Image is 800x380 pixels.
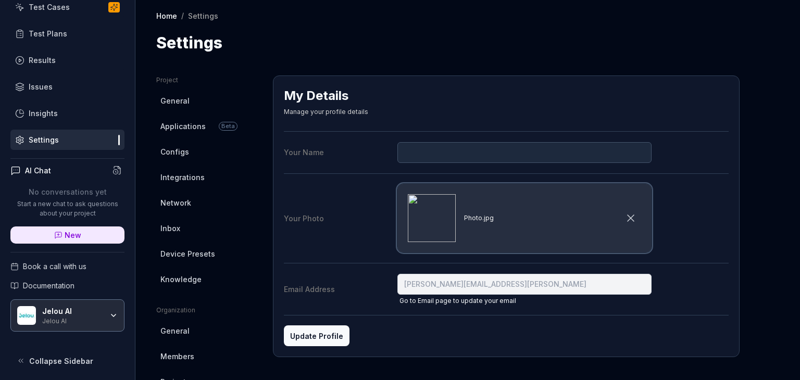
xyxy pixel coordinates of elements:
a: New [10,226,124,244]
span: Photo.jpg [464,213,612,223]
input: Your Name [397,142,652,163]
a: Issues [10,77,124,97]
span: Device Presets [160,248,215,259]
div: Your Photo [284,213,393,224]
div: Results [29,55,56,66]
a: Book a call with us [10,261,124,272]
div: Test Plans [29,28,67,39]
span: Applications [160,121,206,132]
a: Results [10,50,124,70]
h4: AI Chat [25,165,51,176]
h1: Settings [156,31,222,55]
a: Device Presets [156,244,256,263]
span: Book a call with us [23,261,86,272]
span: Documentation [23,280,74,291]
a: Test Plans [10,23,124,44]
button: Jelou AI LogoJelou AIJelou AI [10,299,124,332]
a: Insights [10,103,124,123]
a: Documentation [10,280,124,291]
input: Email AddressGo to Email page to update your email [397,274,652,295]
div: Jelou AI [42,307,103,316]
div: / [181,10,184,21]
a: Members [156,347,256,366]
a: General [156,321,256,340]
span: Configs [160,146,189,157]
div: Issues [29,81,53,92]
button: Collapse Sidebar [10,350,124,371]
div: Project [156,75,256,85]
span: Members [160,351,194,362]
div: Manage your profile details [284,107,368,117]
a: Home [156,10,177,21]
p: Start a new chat to ask questions about your project [10,199,124,218]
div: Your Name [284,147,393,158]
span: Collapse Sidebar [29,356,93,366]
a: Knowledge [156,270,256,289]
p: No conversations yet [10,186,124,197]
a: Settings [10,130,124,150]
span: Integrations [160,172,205,183]
a: Inbox [156,219,256,238]
span: New [65,230,81,240]
div: Test Cases [29,2,70,12]
span: Inbox [160,223,180,234]
span: Beta [219,122,238,131]
div: Insights [29,108,58,119]
a: Go to Email page to update your email [399,297,516,305]
span: General [160,325,190,336]
div: Settings [188,10,218,21]
span: Network [160,197,191,208]
div: Organization [156,306,256,315]
a: Integrations [156,168,256,187]
a: Network [156,193,256,212]
div: Email Address [284,284,393,295]
img: Jelou AI Logo [17,306,36,325]
button: Photo.jpg [620,208,641,229]
span: General [160,95,190,106]
div: Settings [29,134,59,145]
a: Configs [156,142,256,161]
div: Jelou AI [42,316,103,324]
button: Update Profile [284,325,349,346]
h2: My Details [284,86,368,105]
a: ApplicationsBeta [156,117,256,136]
span: Knowledge [160,274,202,285]
a: General [156,91,256,110]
